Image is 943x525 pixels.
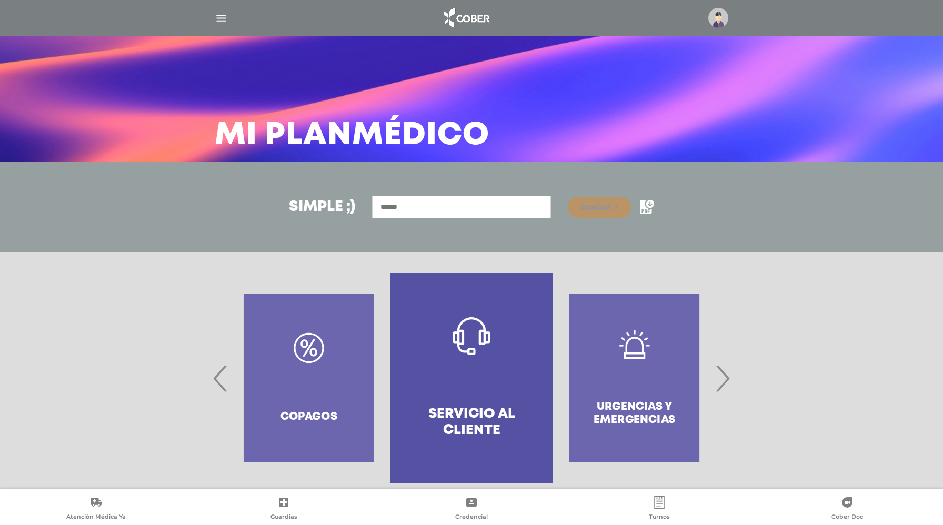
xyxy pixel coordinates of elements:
[649,513,670,522] span: Turnos
[455,513,488,522] span: Credencial
[190,496,378,523] a: Guardias
[289,200,355,215] h3: Simple ;)
[409,406,534,439] h4: Servicio al Cliente
[270,513,297,522] span: Guardias
[565,496,753,523] a: Turnos
[378,496,566,523] a: Credencial
[210,350,231,407] span: Previous
[215,12,228,25] img: Cober_menu-lines-white.svg
[2,496,190,523] a: Atención Médica Ya
[568,197,631,218] button: Buscar
[712,350,733,407] span: Next
[708,8,728,28] img: profile-placeholder.svg
[215,122,489,149] h3: Mi Plan Médico
[753,496,941,523] a: Cober Doc
[831,513,863,522] span: Cober Doc
[580,204,611,211] span: Buscar
[390,273,553,483] a: Servicio al Cliente
[438,5,494,31] img: logo_cober_home-white.png
[66,513,126,522] span: Atención Médica Ya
